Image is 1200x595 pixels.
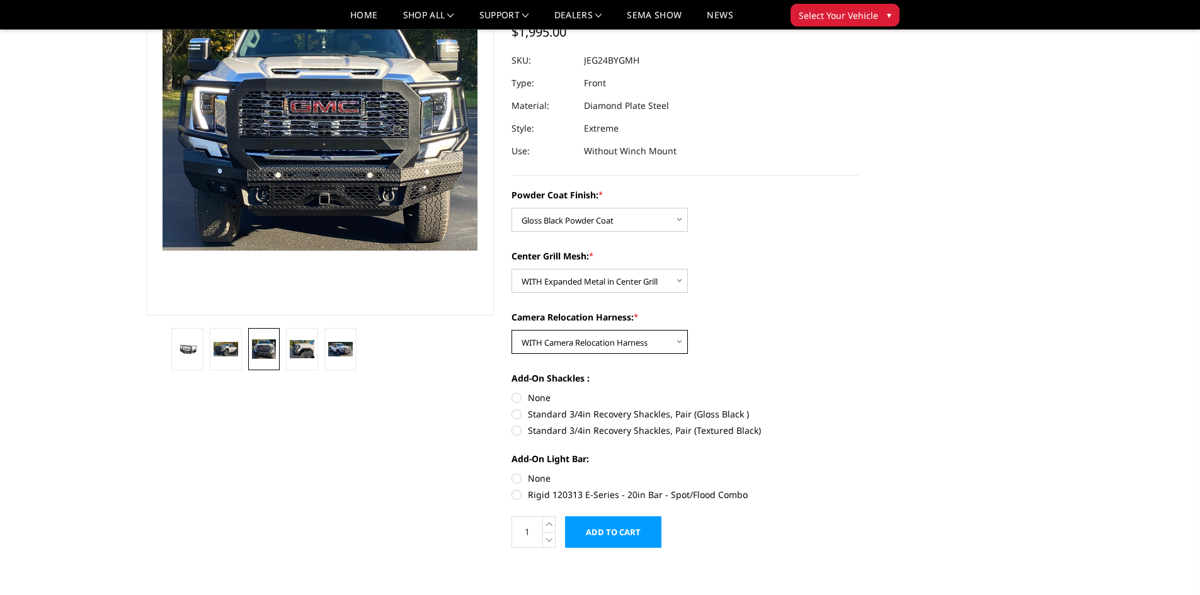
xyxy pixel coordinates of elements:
label: Standard 3/4in Recovery Shackles, Pair (Textured Black) [511,424,859,437]
dt: Material: [511,94,574,117]
dd: Diamond Plate Steel [584,94,669,117]
img: 2024-2025 GMC 2500-3500 - FT Series - Extreme Front Bumper [328,342,353,356]
label: Rigid 120313 E-Series - 20in Bar - Spot/Flood Combo [511,488,859,501]
a: News [707,11,733,29]
label: None [511,472,859,485]
img: 2024-2025 GMC 2500-3500 - FT Series - Extreme Front Bumper [252,339,277,358]
dd: Extreme [584,117,619,140]
iframe: Chat Widget [1137,535,1200,595]
label: Standard 3/4in Recovery Shackles, Pair (Gloss Black ) [511,407,859,421]
a: Dealers [554,11,602,29]
a: Home [350,11,377,29]
label: Add-On Shackles : [511,371,859,385]
input: Add to Cart [565,516,661,548]
label: Powder Coat Finish: [511,188,859,201]
label: Camera Relocation Harness: [511,310,859,324]
span: Select Your Vehicle [799,9,878,22]
img: 2024-2025 GMC 2500-3500 - FT Series - Extreme Front Bumper [290,340,314,358]
a: shop all [403,11,454,29]
dd: JEG24BYGMH [584,49,639,72]
a: Support [479,11,529,29]
span: $1,995.00 [511,23,566,40]
label: Add-On Light Bar: [511,452,859,465]
button: Select Your Vehicle [791,4,900,26]
a: SEMA Show [627,11,682,29]
label: Center Grill Mesh: [511,249,859,263]
dt: SKU: [511,49,574,72]
dd: Without Winch Mount [584,140,677,162]
dt: Style: [511,117,574,140]
label: None [511,391,859,404]
span: ▾ [887,8,891,21]
dd: Front [584,72,606,94]
img: 2024-2025 GMC 2500-3500 - FT Series - Extreme Front Bumper [214,342,238,356]
img: 2024-2025 GMC 2500-3500 - FT Series - Extreme Front Bumper [175,343,200,354]
dt: Use: [511,140,574,162]
dt: Type: [511,72,574,94]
